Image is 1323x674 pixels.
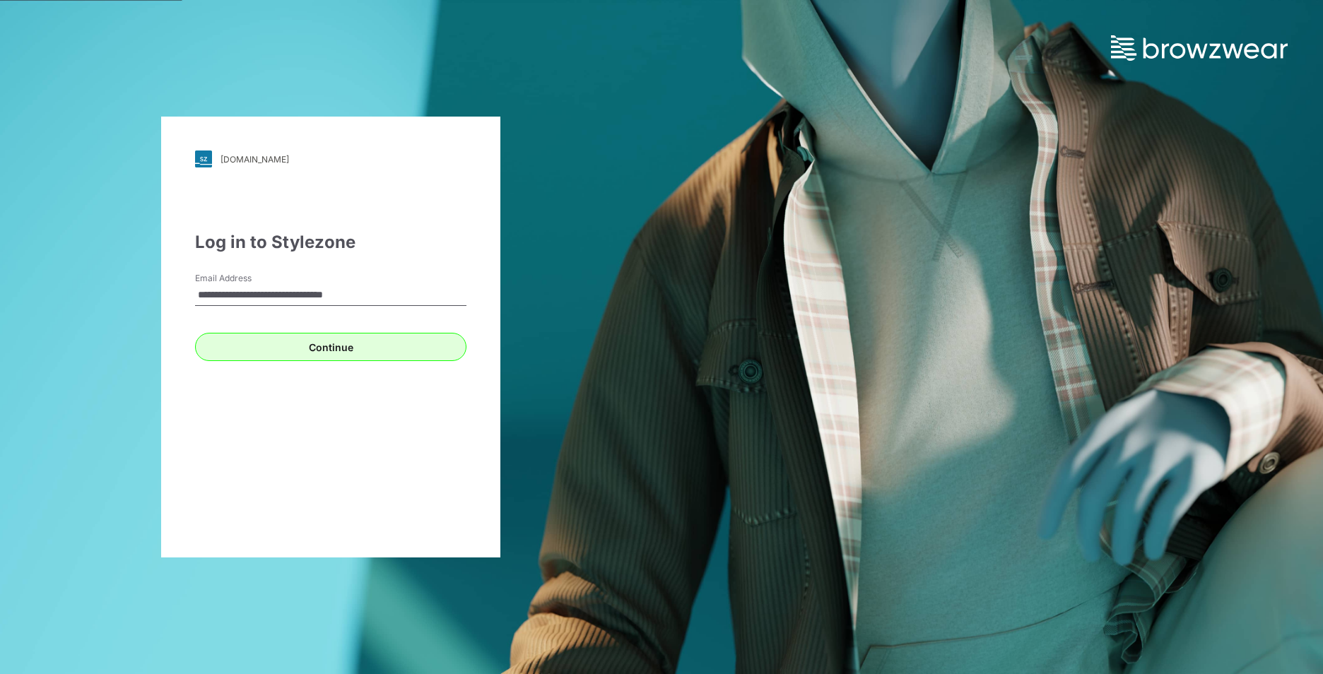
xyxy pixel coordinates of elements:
button: Continue [195,333,466,361]
div: Log in to Stylezone [195,230,466,255]
div: [DOMAIN_NAME] [220,154,289,165]
img: svg+xml;base64,PHN2ZyB3aWR0aD0iMjgiIGhlaWdodD0iMjgiIHZpZXdCb3g9IjAgMCAyOCAyOCIgZmlsbD0ibm9uZSIgeG... [195,150,212,167]
label: Email Address [195,272,294,285]
img: browzwear-logo.73288ffb.svg [1111,35,1288,61]
a: [DOMAIN_NAME] [195,150,466,167]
